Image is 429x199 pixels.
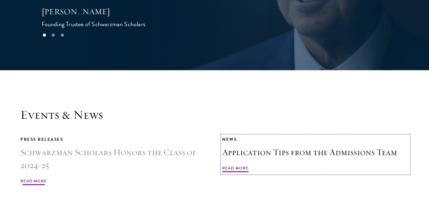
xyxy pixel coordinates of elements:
h2: Events & News [20,107,409,122]
h3: Application Tips from the Admissions Team [222,146,409,159]
h3: Schwarzman Scholars Honors the Class of 2024-25 [20,146,207,172]
button: 3 of 3 [58,31,66,39]
a: Press Releases Schwarzman Scholars Honors the Class of 2024-25 Read More [20,136,207,186]
span: Read More [20,178,47,186]
div: [PERSON_NAME] [42,6,177,17]
div: News [222,136,409,143]
button: 1 of 3 [40,31,48,39]
button: 2 of 3 [49,31,58,39]
a: News Application Tips from the Admissions Team Read More [222,136,409,173]
span: Read More [222,165,249,173]
div: Press Releases [20,136,207,143]
div: Founding Trustee of Schwarzman Scholars [42,19,177,29]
